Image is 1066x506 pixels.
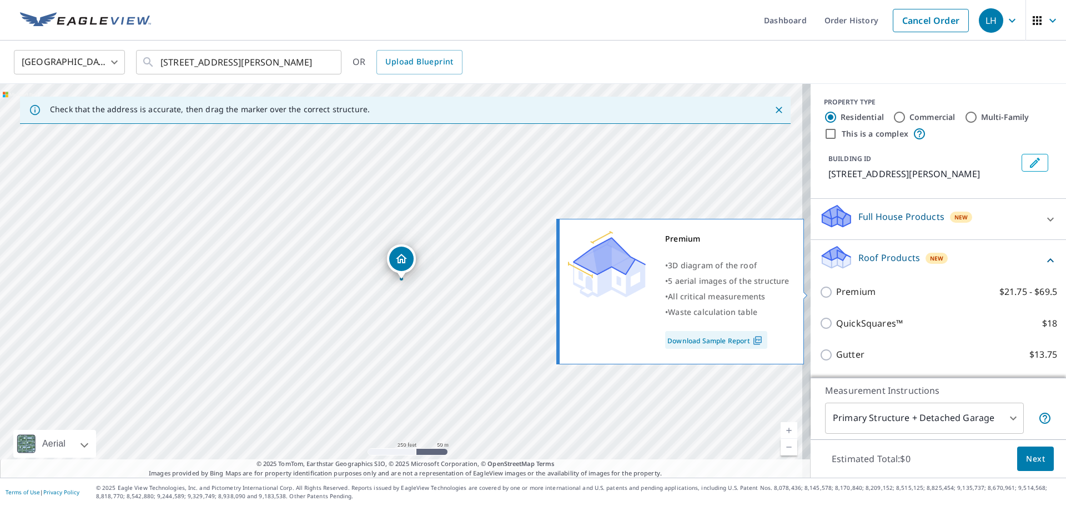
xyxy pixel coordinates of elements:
[954,213,968,222] span: New
[13,430,96,458] div: Aerial
[6,488,40,496] a: Terms of Use
[6,489,79,495] p: |
[781,422,797,439] a: Current Level 17, Zoom In
[665,273,790,289] div: •
[1017,447,1054,472] button: Next
[836,348,864,362] p: Gutter
[819,244,1057,276] div: Roof ProductsNew
[568,231,646,298] img: Premium
[96,484,1060,500] p: © 2025 Eagle View Technologies, Inc. and Pictometry International Corp. All Rights Reserved. Repo...
[665,289,790,304] div: •
[43,488,79,496] a: Privacy Policy
[841,112,884,123] label: Residential
[668,291,765,302] span: All critical measurements
[668,260,757,270] span: 3D diagram of the roof
[909,112,956,123] label: Commercial
[842,128,908,139] label: This is a complex
[487,459,534,468] a: OpenStreetMap
[1029,348,1057,362] p: $13.75
[668,275,789,286] span: 5 aerial images of the structure
[981,112,1029,123] label: Multi-Family
[39,430,69,458] div: Aerial
[836,317,903,330] p: QuickSquares™
[1026,452,1045,466] span: Next
[979,8,1003,33] div: LH
[750,335,765,345] img: Pdf Icon
[50,104,370,114] p: Check that the address is accurate, then drag the marker over the correct structure.
[20,12,151,29] img: EV Logo
[823,447,919,471] p: Estimated Total: $0
[376,50,462,74] a: Upload Blueprint
[665,258,790,273] div: •
[385,55,453,69] span: Upload Blueprint
[665,331,767,349] a: Download Sample Report
[825,384,1052,397] p: Measurement Instructions
[1038,412,1052,425] span: Your report will include the primary structure and a detached garage if one exists.
[1022,154,1048,172] button: Edit building 1
[668,307,757,317] span: Waste calculation table
[858,210,944,223] p: Full House Products
[536,459,555,468] a: Terms
[1042,317,1057,330] p: $18
[665,304,790,320] div: •
[824,97,1053,107] div: PROPERTY TYPE
[160,47,319,78] input: Search by address or latitude-longitude
[836,285,876,299] p: Premium
[893,9,969,32] a: Cancel Order
[819,203,1057,235] div: Full House ProductsNew
[930,254,944,263] span: New
[353,50,462,74] div: OR
[257,459,555,469] span: © 2025 TomTom, Earthstar Geographics SIO, © 2025 Microsoft Corporation, ©
[772,103,786,117] button: Close
[858,251,920,264] p: Roof Products
[387,244,416,279] div: Dropped pin, building 1, Residential property, 6 Carla Rd Hyannis, MA 02601
[828,154,871,163] p: BUILDING ID
[781,439,797,455] a: Current Level 17, Zoom Out
[14,47,125,78] div: [GEOGRAPHIC_DATA]
[665,231,790,247] div: Premium
[825,403,1024,434] div: Primary Structure + Detached Garage
[999,285,1057,299] p: $21.75 - $69.5
[828,167,1017,181] p: [STREET_ADDRESS][PERSON_NAME]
